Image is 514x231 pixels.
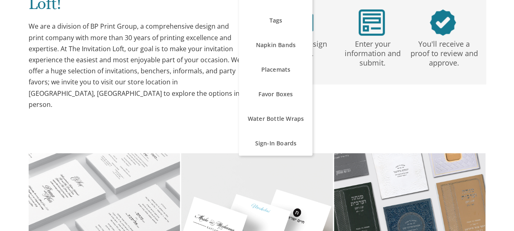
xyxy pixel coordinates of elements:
a: Sign-In Boards [239,131,312,156]
p: You'll receive a proof to review and approve. [410,36,478,68]
img: step3.png [430,9,456,36]
a: Placemats [239,57,312,82]
img: step2.png [359,9,385,36]
div: We are a division of BP Print Group, a comprehensive design and print company with more than 30 y... [29,21,243,110]
p: Enter your information and submit. [339,36,407,68]
a: Tags [239,8,312,33]
a: Water Bottle Wraps [239,106,312,131]
a: Favor Boxes [239,82,312,106]
a: Napkin Bands [239,33,312,57]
